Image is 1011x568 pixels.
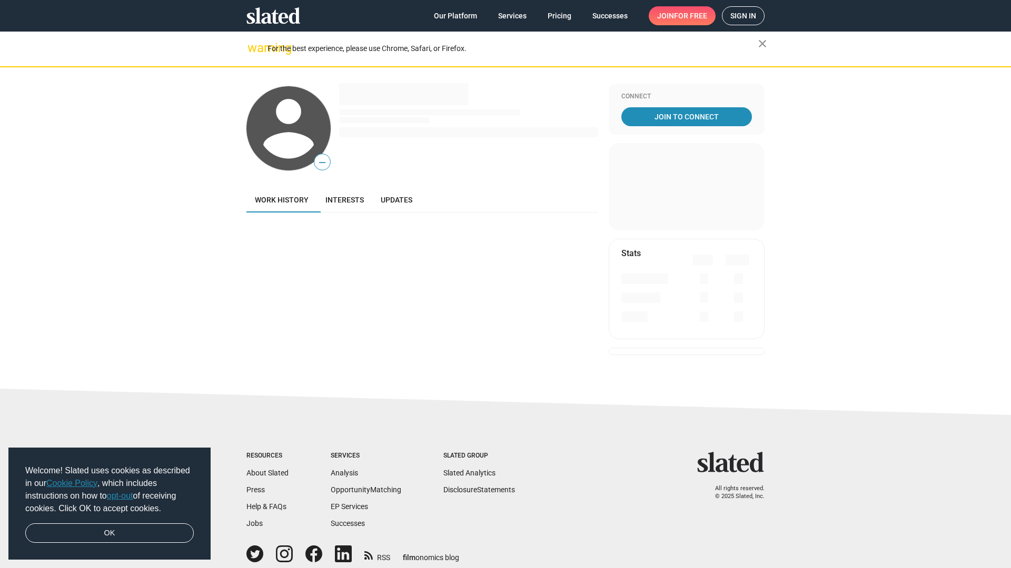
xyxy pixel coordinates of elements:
[25,464,194,515] span: Welcome! Slated uses cookies as described in our , which includes instructions on how to of recei...
[372,187,421,212] a: Updates
[246,469,289,477] a: About Slated
[25,523,194,543] a: dismiss cookie message
[425,6,485,25] a: Our Platform
[331,469,358,477] a: Analysis
[704,485,765,500] p: All rights reserved. © 2025 Slated, Inc.
[623,107,750,126] span: Join To Connect
[443,452,515,460] div: Slated Group
[403,544,459,563] a: filmonomics blog
[107,491,133,500] a: opt-out
[490,6,535,25] a: Services
[246,187,317,212] a: Work history
[8,448,211,560] div: cookieconsent
[403,553,415,562] span: film
[331,452,401,460] div: Services
[331,502,368,511] a: EP Services
[46,479,97,488] a: Cookie Policy
[730,7,756,25] span: Sign in
[331,485,401,494] a: OpportunityMatching
[498,6,527,25] span: Services
[255,196,309,204] span: Work history
[539,6,580,25] a: Pricing
[314,156,330,169] span: —
[317,187,372,212] a: Interests
[267,42,758,56] div: For the best experience, please use Chrome, Safari, or Firefox.
[584,6,636,25] a: Successes
[246,502,286,511] a: Help & FAQs
[621,248,641,259] mat-card-title: Stats
[246,452,289,460] div: Resources
[325,196,364,204] span: Interests
[364,546,390,563] a: RSS
[621,93,752,101] div: Connect
[756,37,769,50] mat-icon: close
[331,519,365,528] a: Successes
[621,107,752,126] a: Join To Connect
[247,42,260,54] mat-icon: warning
[434,6,477,25] span: Our Platform
[657,6,707,25] span: Join
[443,485,515,494] a: DisclosureStatements
[246,485,265,494] a: Press
[722,6,765,25] a: Sign in
[246,519,263,528] a: Jobs
[381,196,412,204] span: Updates
[548,6,571,25] span: Pricing
[674,6,707,25] span: for free
[592,6,628,25] span: Successes
[649,6,716,25] a: Joinfor free
[443,469,495,477] a: Slated Analytics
